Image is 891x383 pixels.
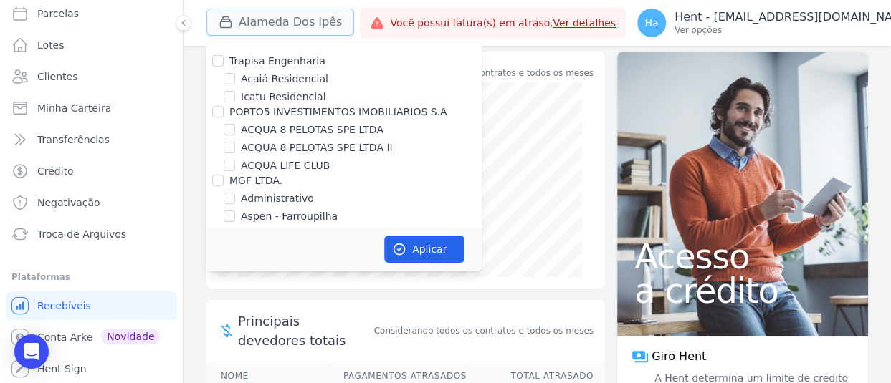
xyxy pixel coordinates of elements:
a: Transferências [6,125,177,154]
span: Giro Hent [652,348,706,365]
a: Crédito [6,157,177,185]
span: Troca de Arquivos [37,227,126,241]
a: Conta Arke Novidade [6,323,177,352]
a: Hent Sign [6,354,177,383]
span: Lotes [37,38,65,52]
button: Aplicar [384,236,464,263]
span: Minha Carteira [37,101,111,115]
a: Lotes [6,31,177,59]
div: Plataformas [11,268,171,286]
span: Novidade [101,329,160,344]
a: Minha Carteira [6,94,177,122]
span: Acesso [634,239,851,273]
button: Alameda Dos Ipês [206,9,354,36]
a: Negativação [6,188,177,217]
a: Recebíveis [6,291,177,320]
a: Ver detalhes [553,17,616,29]
span: Recebíveis [37,299,91,313]
label: ACQUA 8 PELOTAS SPE LTDA II [241,140,393,155]
label: Aspen - Farroupilha [241,209,338,224]
span: Clientes [37,69,77,84]
span: Crédito [37,164,74,178]
span: Ha [644,18,658,28]
span: Transferências [37,132,110,147]
span: Hent Sign [37,362,87,376]
label: ACQUA LIFE CLUB [241,158,330,173]
label: MGF LTDA. [229,175,282,186]
span: a crédito [634,273,851,308]
a: Troca de Arquivos [6,220,177,248]
span: Conta Arke [37,330,92,344]
span: Negativação [37,195,100,210]
label: Icatu Residencial [241,89,326,105]
div: Open Intercom Messenger [14,334,49,369]
label: Administrativo [241,191,314,206]
span: Parcelas [37,6,79,21]
label: ACQUA 8 PELOTAS SPE LTDA [241,122,383,137]
label: PORTO5 INVESTIMENTOS IMOBILIARIOS S.A [229,106,447,117]
label: Acaiá Residencial [241,72,328,87]
a: Clientes [6,62,177,91]
span: Considerando todos os contratos e todos os meses [374,324,594,337]
span: Você possui fatura(s) em atraso. [390,16,616,31]
div: Considerando todos os contratos e todos os meses [374,67,594,79]
span: Principais devedores totais [238,311,371,350]
label: Trapisa Engenharia [229,55,325,67]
